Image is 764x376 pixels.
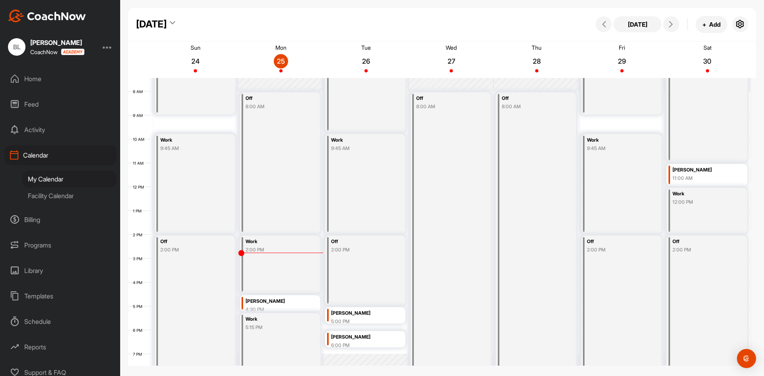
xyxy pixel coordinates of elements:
div: 4 PM [128,280,150,285]
div: 9:45 AM [587,145,648,152]
div: Open Intercom Messenger [737,349,756,368]
img: CoachNow [8,10,86,22]
div: 12 PM [128,185,152,189]
div: Reports [4,337,117,357]
div: 5:00 PM [331,318,392,325]
div: [PERSON_NAME] [672,166,734,175]
span: + [702,20,706,29]
div: My Calendar [22,171,117,187]
div: 2:00 PM [160,246,222,253]
div: Work [246,315,307,324]
div: Home [4,69,117,89]
a: August 28, 2025 [494,41,579,78]
div: Off [331,237,392,246]
p: Sun [191,44,201,51]
div: 2:00 PM [587,246,648,253]
div: 6 PM [128,328,150,333]
div: Off [587,237,648,246]
div: 9 AM [128,113,151,118]
div: 7 PM [128,352,150,357]
div: Off [246,94,307,103]
div: CoachNow [30,49,84,55]
button: [DATE] [614,16,661,32]
p: Sat [704,44,711,51]
div: 2:00 PM [331,246,392,253]
div: BL [8,38,25,56]
div: 12:00 PM [672,199,734,206]
div: [PERSON_NAME] [331,309,392,318]
p: 28 [530,57,544,65]
div: 3 PM [128,256,150,261]
p: 30 [700,57,715,65]
div: 2:00 PM [246,246,307,253]
a: August 27, 2025 [409,41,494,78]
div: 1 PM [128,208,150,213]
div: Feed [4,94,117,114]
a: August 29, 2025 [579,41,665,78]
div: 9:45 AM [331,145,392,152]
div: [DATE] [136,17,167,31]
div: Off [416,94,477,103]
div: 8:00 AM [246,103,307,110]
div: Work [672,189,734,199]
p: 29 [615,57,629,65]
p: 24 [188,57,203,65]
div: Work [331,136,392,145]
div: [PERSON_NAME] [30,39,84,46]
p: Wed [446,44,457,51]
div: Work [160,136,222,145]
p: Fri [619,44,625,51]
p: 25 [274,57,288,65]
button: +Add [696,16,727,33]
div: 8 AM [128,89,151,94]
div: 2:00 PM [672,246,734,253]
div: Off [672,237,734,246]
div: [PERSON_NAME] [246,297,307,306]
div: Off [502,94,563,103]
div: 5:15 PM [246,324,307,331]
div: 8:00 AM [502,103,563,110]
a: August 26, 2025 [324,41,409,78]
div: 5 PM [128,304,150,309]
div: Calendar [4,145,117,165]
div: 10 AM [128,137,152,142]
p: Tue [361,44,371,51]
p: 27 [444,57,458,65]
div: 9:45 AM [160,145,222,152]
div: Facility Calendar [22,187,117,204]
div: Library [4,261,117,281]
div: Billing [4,210,117,230]
a: August 24, 2025 [153,41,238,78]
img: CoachNow acadmey [61,49,84,55]
div: Schedule [4,312,117,331]
div: Work [587,136,648,145]
div: 4:30 PM [246,306,307,313]
p: Thu [532,44,542,51]
div: Programs [4,235,117,255]
a: August 25, 2025 [238,41,323,78]
div: Activity [4,120,117,140]
a: August 30, 2025 [665,41,750,78]
div: Off [160,237,222,246]
div: 6:00 PM [331,342,392,349]
div: 11 AM [128,161,152,166]
p: 26 [359,57,373,65]
div: Templates [4,286,117,306]
div: Work [246,237,307,246]
div: 8:00 AM [416,103,477,110]
div: 2 PM [128,232,150,237]
div: 11:00 AM [672,175,734,182]
p: Mon [275,44,286,51]
div: [PERSON_NAME] [331,333,392,342]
